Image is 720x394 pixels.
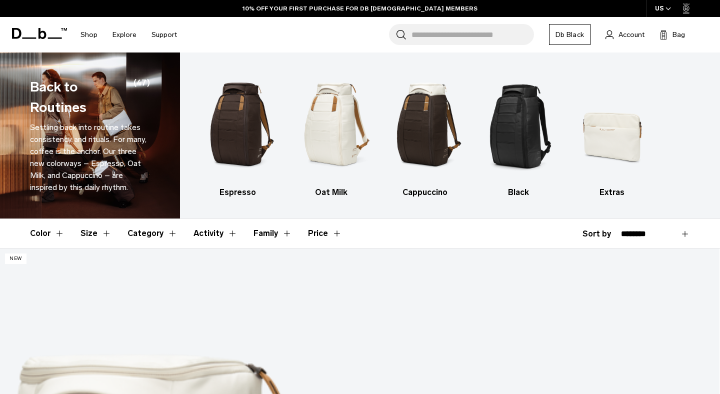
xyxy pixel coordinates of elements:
[293,67,369,198] li: 2 / 5
[200,67,276,198] a: Db Espresso
[574,186,650,198] h3: Extras
[672,29,685,40] span: Bag
[618,29,644,40] span: Account
[5,253,26,264] p: New
[293,67,369,198] a: Db Oat Milk
[73,17,184,52] nav: Main Navigation
[200,67,276,198] li: 1 / 5
[574,67,650,198] a: Db Extras
[30,77,130,117] h1: Back to Routines
[574,67,650,181] img: Db
[193,219,237,248] button: Toggle Filter
[242,4,477,13] a: 10% OFF YOUR FIRST PURCHASE FOR DB [DEMOGRAPHIC_DATA] MEMBERS
[659,28,685,40] button: Bag
[308,219,342,248] button: Toggle Price
[151,17,177,52] a: Support
[480,67,556,198] a: Db Black
[200,67,276,181] img: Db
[293,67,369,181] img: Db
[605,28,644,40] a: Account
[387,67,463,198] a: Db Cappuccino
[480,67,556,181] img: Db
[293,186,369,198] h3: Oat Milk
[480,67,556,198] li: 4 / 5
[30,219,64,248] button: Toggle Filter
[30,121,150,193] p: Settling back into routine takes consistency and rituals. For many, coffee is the anchor. Our thr...
[80,219,111,248] button: Toggle Filter
[112,17,136,52] a: Explore
[127,219,177,248] button: Toggle Filter
[253,219,292,248] button: Toggle Filter
[387,186,463,198] h3: Cappuccino
[549,24,590,45] a: Db Black
[387,67,463,198] li: 3 / 5
[200,186,276,198] h3: Espresso
[387,67,463,181] img: Db
[133,77,150,117] span: (47)
[480,186,556,198] h3: Black
[80,17,97,52] a: Shop
[574,67,650,198] li: 5 / 5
